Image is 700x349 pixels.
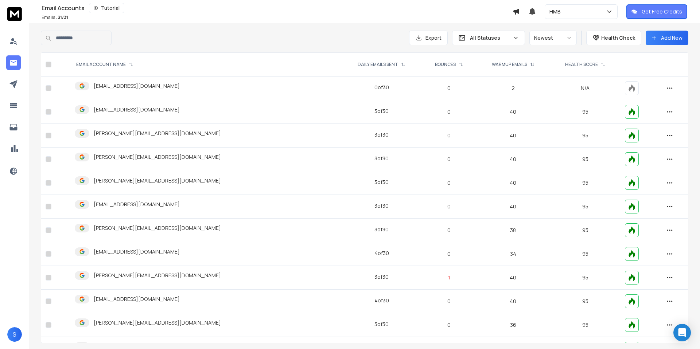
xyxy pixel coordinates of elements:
td: 40 [476,148,550,171]
p: 0 [427,156,472,163]
button: Get Free Credits [626,4,687,19]
div: 3 of 30 [374,321,389,328]
td: 95 [550,148,621,171]
td: 34 [476,242,550,266]
p: Get Free Credits [642,8,682,15]
button: Export [409,31,448,45]
td: 95 [550,171,621,195]
p: 0 [427,250,472,258]
div: Email Accounts [42,3,513,13]
p: N/A [555,85,616,92]
td: 95 [550,290,621,313]
button: Health Check [586,31,641,45]
button: Tutorial [89,3,124,13]
div: 3 of 30 [374,131,389,138]
div: 3 of 30 [374,179,389,186]
td: 40 [476,124,550,148]
div: 4 of 30 [374,297,389,304]
p: Emails : [42,15,68,20]
p: [PERSON_NAME][EMAIL_ADDRESS][DOMAIN_NAME] [94,319,221,326]
div: 4 of 30 [374,250,389,257]
p: [PERSON_NAME][EMAIL_ADDRESS][DOMAIN_NAME] [94,272,221,279]
p: WARMUP EMAILS [492,62,527,67]
p: BOUNCES [435,62,456,67]
p: 0 [427,227,472,234]
p: [EMAIL_ADDRESS][DOMAIN_NAME] [94,106,180,113]
div: Open Intercom Messenger [673,324,691,341]
p: 0 [427,203,472,210]
td: 2 [476,77,550,100]
div: 3 of 30 [374,155,389,162]
button: Newest [529,31,577,45]
td: 40 [476,171,550,195]
div: 0 of 30 [374,84,389,91]
p: 0 [427,108,472,115]
p: HEALTH SCORE [565,62,598,67]
button: S [7,327,22,342]
p: 0 [427,298,472,305]
p: 0 [427,132,472,139]
div: EMAIL ACCOUNT NAME [76,62,133,67]
p: [EMAIL_ADDRESS][DOMAIN_NAME] [94,248,180,255]
td: 40 [476,100,550,124]
td: 95 [550,100,621,124]
td: 95 [550,195,621,219]
div: 3 of 30 [374,273,389,281]
p: All Statuses [470,34,510,42]
td: 38 [476,219,550,242]
button: Add New [646,31,688,45]
span: 31 / 31 [58,14,68,20]
p: [PERSON_NAME][EMAIL_ADDRESS][DOMAIN_NAME] [94,224,221,232]
td: 40 [476,195,550,219]
p: 0 [427,179,472,187]
p: 0 [427,321,472,329]
p: 0 [427,85,472,92]
td: 36 [476,313,550,337]
p: [EMAIL_ADDRESS][DOMAIN_NAME] [94,201,180,208]
td: 95 [550,124,621,148]
p: [PERSON_NAME][EMAIL_ADDRESS][DOMAIN_NAME] [94,177,221,184]
td: 40 [476,290,550,313]
td: 95 [550,219,621,242]
p: HMB [549,8,564,15]
td: 40 [476,266,550,290]
td: 95 [550,313,621,337]
td: 95 [550,266,621,290]
p: [PERSON_NAME][EMAIL_ADDRESS][DOMAIN_NAME] [94,153,221,161]
p: [EMAIL_ADDRESS][DOMAIN_NAME] [94,295,180,303]
p: Health Check [601,34,635,42]
p: [EMAIL_ADDRESS][DOMAIN_NAME] [94,82,180,90]
p: 1 [427,274,472,281]
div: 3 of 30 [374,202,389,209]
td: 95 [550,242,621,266]
p: DAILY EMAILS SENT [358,62,398,67]
div: 3 of 30 [374,226,389,233]
div: 3 of 30 [374,107,389,115]
p: [PERSON_NAME][EMAIL_ADDRESS][DOMAIN_NAME] [94,130,221,137]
